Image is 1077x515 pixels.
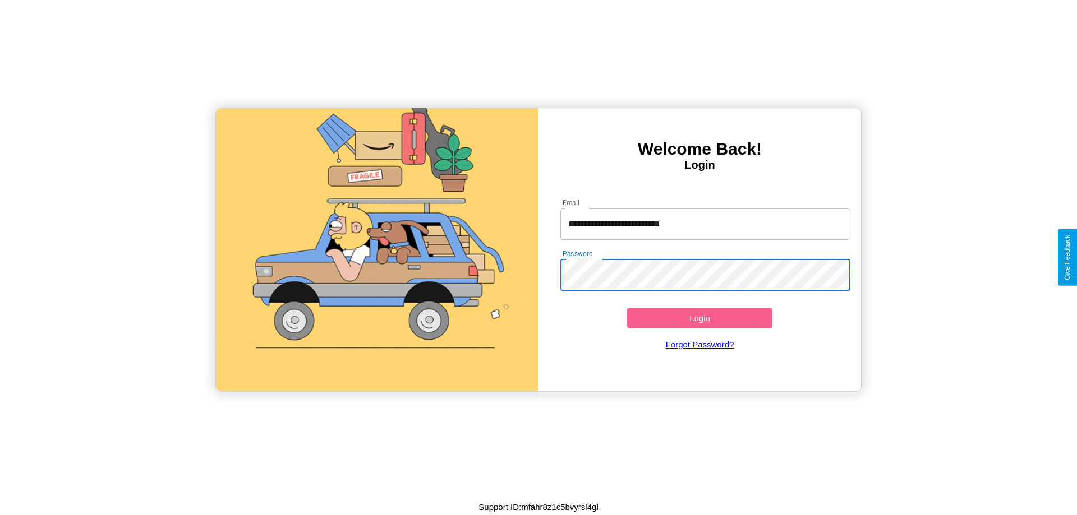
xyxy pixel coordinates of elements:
[538,140,861,159] h3: Welcome Back!
[563,249,592,258] label: Password
[555,328,845,360] a: Forgot Password?
[478,499,598,514] p: Support ID: mfahr8z1c5bvyrsl4gl
[563,198,580,207] label: Email
[1064,235,1071,280] div: Give Feedback
[538,159,861,171] h4: Login
[627,308,772,328] button: Login
[216,108,538,391] img: gif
